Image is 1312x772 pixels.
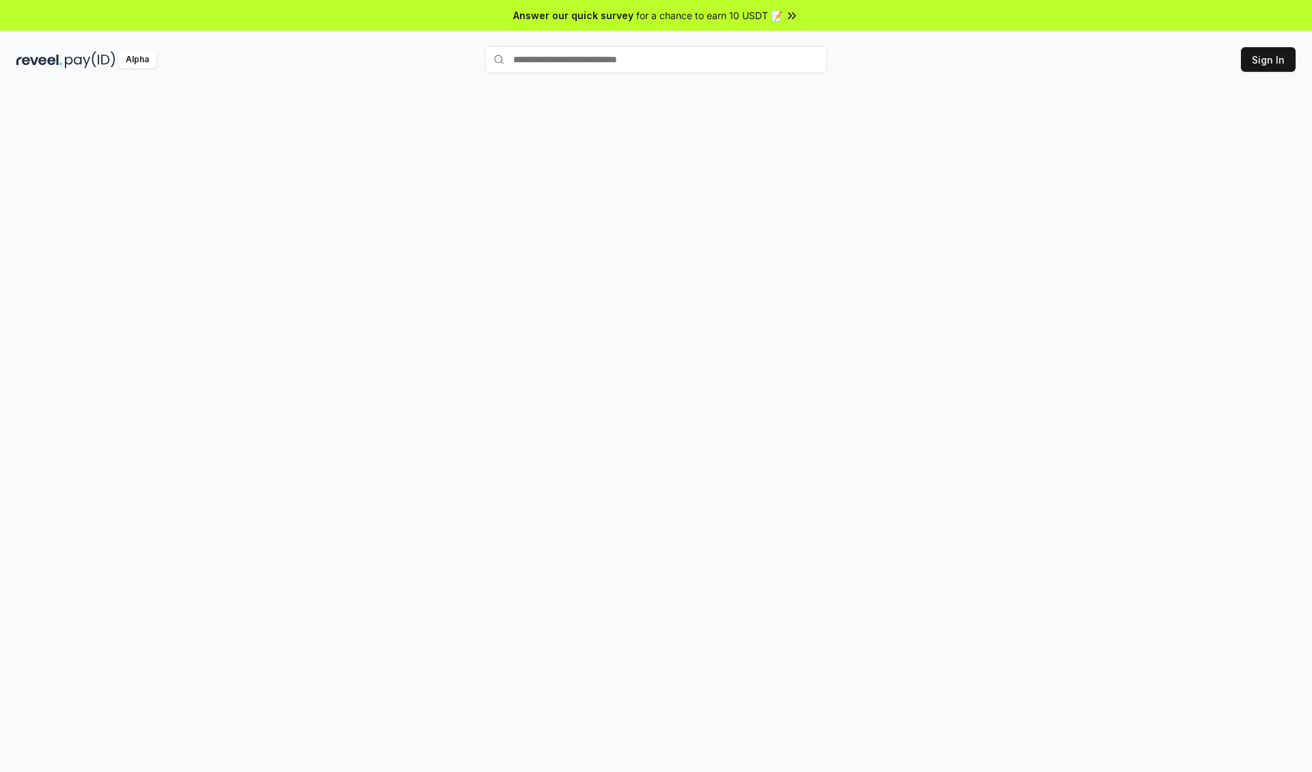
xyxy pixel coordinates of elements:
img: reveel_dark [16,51,62,68]
span: Answer our quick survey [513,8,633,23]
div: Alpha [118,51,156,68]
button: Sign In [1241,47,1296,72]
span: for a chance to earn 10 USDT 📝 [636,8,782,23]
img: pay_id [65,51,115,68]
